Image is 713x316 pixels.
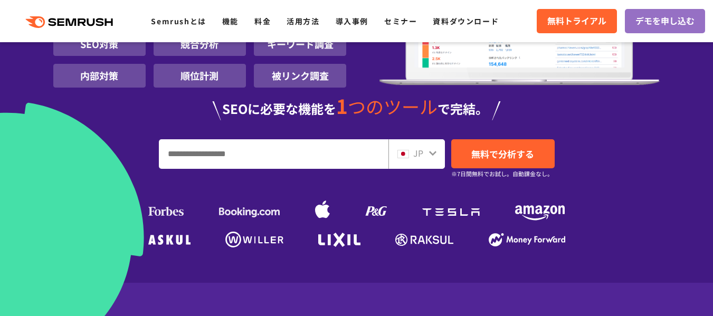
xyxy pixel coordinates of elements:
[336,91,348,120] span: 1
[287,16,319,26] a: 活用方法
[451,139,555,168] a: 無料で分析する
[438,99,488,118] span: で完結。
[433,16,499,26] a: 資料ダウンロード
[254,32,346,56] li: キーワード調査
[222,16,239,26] a: 機能
[413,147,423,159] span: JP
[154,64,246,88] li: 順位計測
[53,32,146,56] li: SEO対策
[471,147,534,160] span: 無料で分析する
[537,9,617,33] a: 無料トライアル
[451,169,553,179] small: ※7日間無料でお試し。自動課金なし。
[254,64,346,88] li: 被リンク調査
[348,93,438,119] span: つのツール
[151,16,206,26] a: Semrushとは
[384,16,417,26] a: セミナー
[254,16,271,26] a: 料金
[336,16,368,26] a: 導入事例
[53,96,660,120] div: SEOに必要な機能を
[635,14,695,28] span: デモを申し込む
[53,64,146,88] li: 内部対策
[547,14,606,28] span: 無料トライアル
[625,9,705,33] a: デモを申し込む
[159,140,388,168] input: URL、キーワードを入力してください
